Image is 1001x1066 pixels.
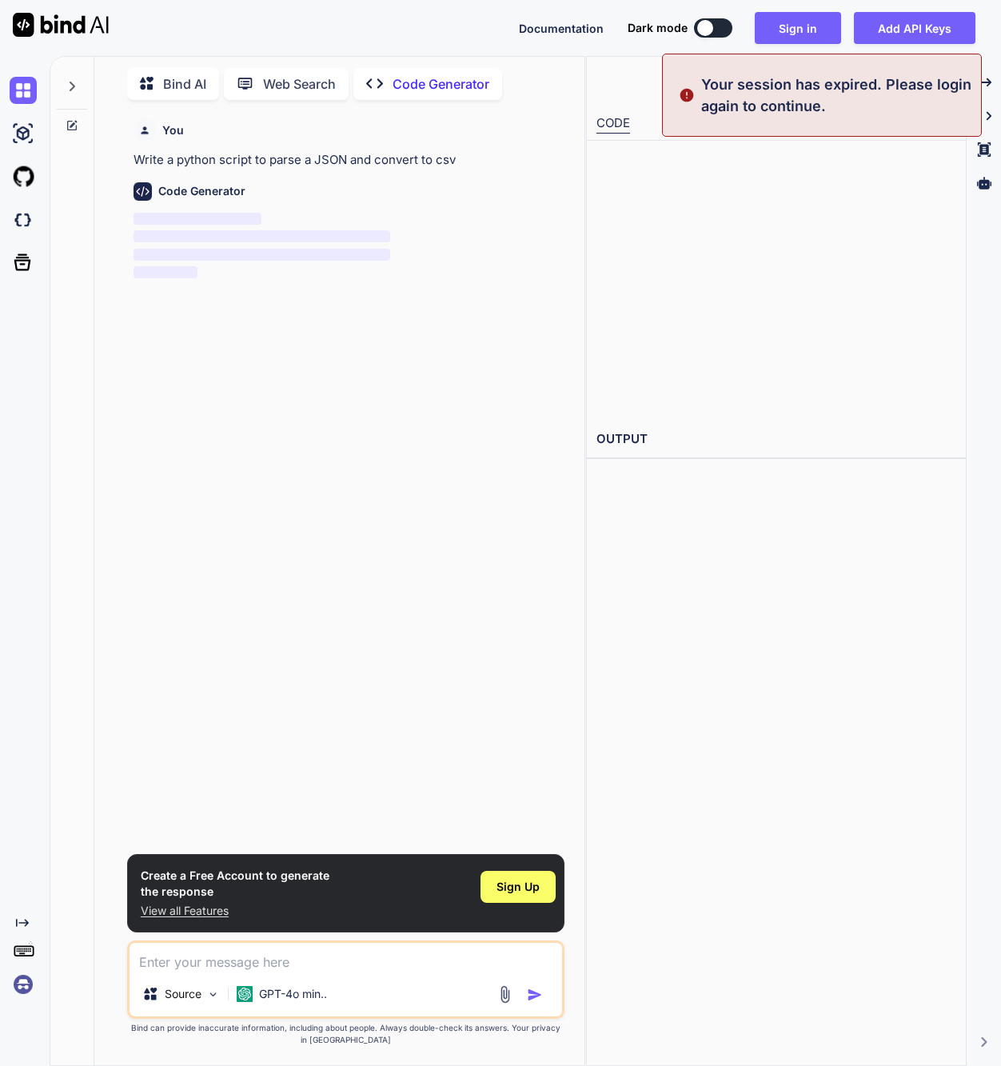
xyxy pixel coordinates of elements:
[10,971,37,998] img: signin
[10,77,37,104] img: chat
[596,114,630,134] div: CODE
[127,1022,564,1046] p: Bind can provide inaccurate information, including about people. Always double-check its answers....
[701,74,971,117] p: Your session has expired. Please login again to continue.
[10,206,37,234] img: darkCloudIdeIcon
[13,13,109,37] img: Bind AI
[134,151,561,170] p: Write a python script to parse a JSON and convert to csv
[263,74,336,94] p: Web Search
[497,879,540,895] span: Sign Up
[10,120,37,147] img: ai-studio
[237,986,253,1002] img: GPT-4o mini
[519,20,604,37] button: Documentation
[134,266,197,278] span: ‌
[158,183,245,199] h6: Code Generator
[141,868,329,900] h1: Create a Free Account to generate the response
[165,986,201,1002] p: Source
[854,12,975,44] button: Add API Keys
[527,987,543,1003] img: icon
[755,12,841,44] button: Sign in
[206,988,220,1001] img: Pick Models
[134,230,390,242] span: ‌
[679,74,695,117] img: alert
[587,421,966,458] h2: OUTPUT
[259,986,327,1002] p: GPT-4o min..
[141,903,329,919] p: View all Features
[628,20,688,36] span: Dark mode
[134,249,390,261] span: ‌
[519,22,604,35] span: Documentation
[134,213,262,225] span: ‌
[496,985,514,1004] img: attachment
[163,74,206,94] p: Bind AI
[162,122,184,138] h6: You
[10,163,37,190] img: githubLight
[393,74,489,94] p: Code Generator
